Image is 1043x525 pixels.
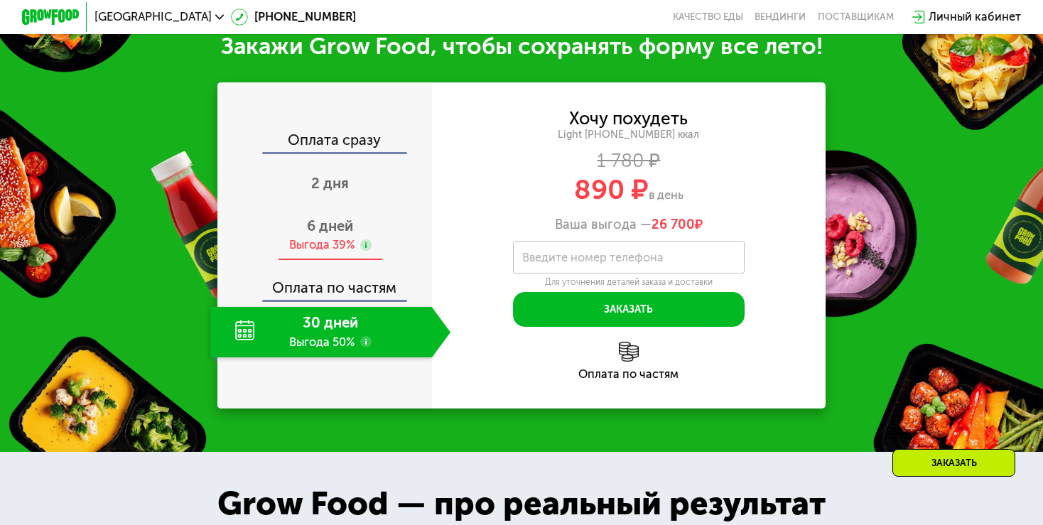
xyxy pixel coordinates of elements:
span: в день [649,188,683,202]
button: Заказать [513,292,745,327]
div: 1 780 ₽ [432,153,826,169]
div: Оплата по частям [219,266,432,300]
span: 6 дней [307,217,353,234]
div: Хочу похудеть [569,111,688,127]
a: Качество еды [673,11,743,23]
div: Light [PHONE_NUMBER] ккал [432,129,826,141]
label: Введите номер телефона [522,254,664,261]
div: Оплата по частям [432,369,826,380]
div: Заказать [892,449,1015,477]
div: Для уточнения деталей заказа и доставки [513,277,745,288]
span: 26 700 [652,217,695,232]
div: Выгода 39% [289,237,355,254]
span: ₽ [652,217,703,232]
div: поставщикам [818,11,894,23]
span: 890 ₽ [574,173,649,206]
div: Ваша выгода — [432,217,826,232]
img: l6xcnZfty9opOoJh.png [619,342,639,362]
a: Вендинги [755,11,806,23]
a: [PHONE_NUMBER] [231,9,356,26]
span: 2 дня [311,175,349,192]
span: [GEOGRAPHIC_DATA] [94,11,212,23]
div: Личный кабинет [929,9,1021,26]
div: Оплата сразу [219,133,432,152]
